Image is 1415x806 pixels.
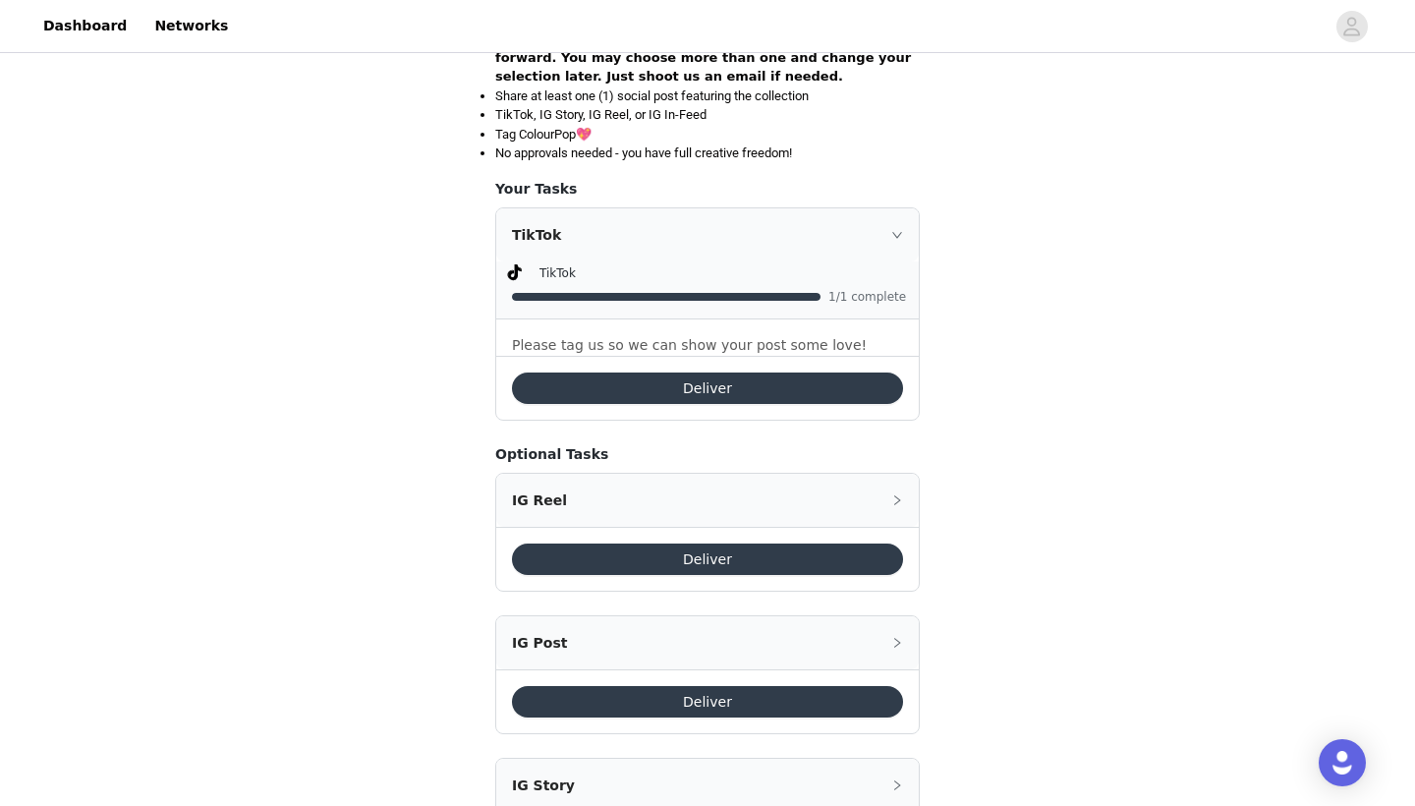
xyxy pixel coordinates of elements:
[495,30,913,84] strong: Please select at least one (1) optional social task to move forward. You may choose more than one...
[495,88,809,103] span: Share at least one (1) social post featuring the collection
[142,4,240,48] a: Networks
[495,107,707,122] span: TikTok, IG Story, IG Reel, or IG In-Feed
[495,145,792,160] span: No approvals needed - you have full creative freedom!
[891,494,903,506] i: icon: right
[576,127,592,142] strong: 💖
[495,179,920,200] h4: Your Tasks
[539,266,576,280] span: TikTok
[496,616,919,669] div: icon: rightIG Post
[512,373,903,404] button: Deliver
[496,208,919,261] div: icon: rightTikTok
[496,474,919,527] div: icon: rightIG Reel
[495,444,920,465] h4: Optional Tasks
[891,779,903,791] i: icon: right
[828,291,907,303] span: 1/1 complete
[512,335,903,356] p: Please tag us so we can show your post some love!
[891,637,903,649] i: icon: right
[512,686,903,718] button: Deliver
[512,544,903,575] button: Deliver
[1342,11,1361,42] div: avatar
[495,127,592,142] span: Tag ColourPop
[31,4,139,48] a: Dashboard
[1319,739,1366,786] div: Open Intercom Messenger
[891,229,903,241] i: icon: right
